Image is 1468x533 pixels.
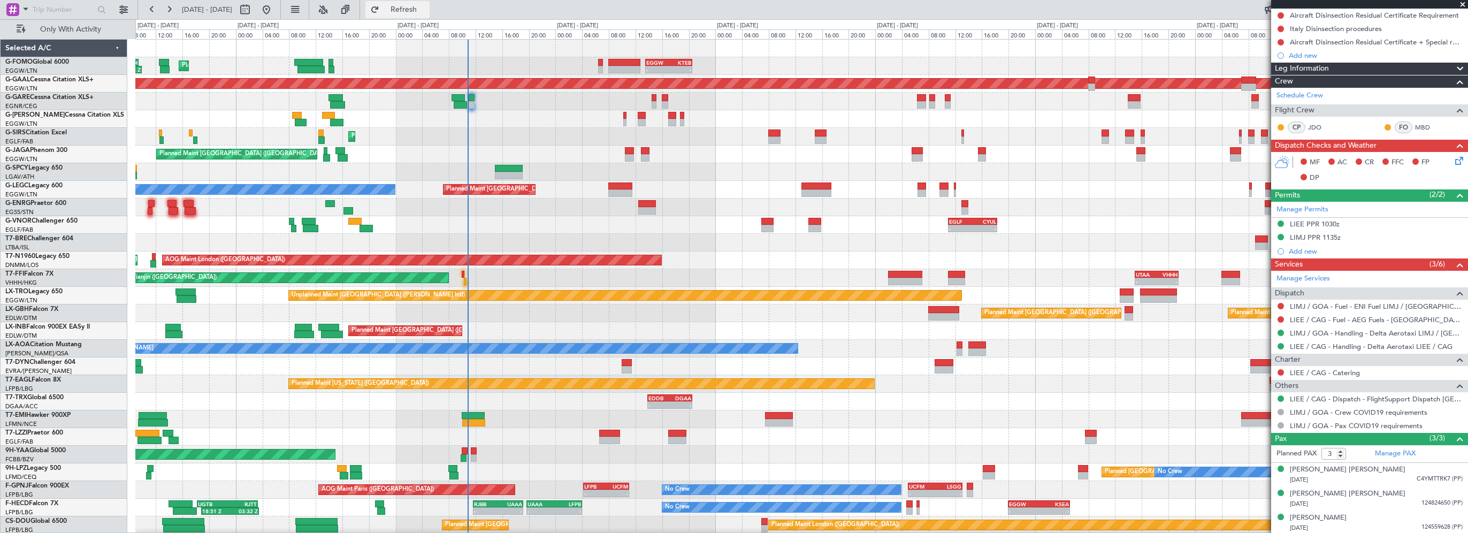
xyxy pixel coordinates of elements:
div: 16:00 [1142,29,1168,39]
a: T7-EAGLFalcon 8X [5,377,61,383]
a: T7-LZZIPraetor 600 [5,430,63,436]
div: - [1157,278,1178,285]
a: LIEE / CAG - Catering [1290,368,1360,377]
a: T7-EMIHawker 900XP [5,412,71,418]
a: [PERSON_NAME]/QSA [5,349,68,357]
span: T7-N1960 [5,253,35,260]
div: KTEB [1271,377,1291,384]
div: Planned [GEOGRAPHIC_DATA] ([GEOGRAPHIC_DATA]) [1105,464,1256,480]
div: LSGG [935,483,961,490]
div: Italy Disinsection procedures [1290,24,1382,33]
div: 20:00 [1168,29,1195,39]
div: Planned Maint [GEOGRAPHIC_DATA] ([GEOGRAPHIC_DATA]) [351,128,520,144]
span: (3/6) [1429,258,1445,270]
div: - [909,490,935,497]
span: C4YMTTRK7 (PP) [1417,475,1463,484]
a: LX-TROLegacy 650 [5,288,63,295]
div: No Crew [1158,464,1182,480]
a: DNMM/LOS [5,261,39,269]
div: FO [1395,121,1412,133]
div: 04:00 [1222,29,1249,39]
div: LIEE PPR 1030z [1290,219,1340,229]
a: EDLW/DTM [5,314,37,322]
a: T7-DYNChallenger 604 [5,359,75,366]
span: Flight Crew [1275,104,1314,117]
div: Planned Maint [GEOGRAPHIC_DATA] ([GEOGRAPHIC_DATA]) [445,517,614,533]
a: LIEE / CAG - Fuel - AEG Fuels - [GEOGRAPHIC_DATA] / CAG [1290,315,1463,324]
div: 20:00 [529,29,556,39]
span: LX-INB [5,324,26,330]
a: EGGW/LTN [5,155,37,163]
span: Services [1275,258,1303,271]
div: - [606,490,628,497]
div: - [646,66,669,73]
div: 04:00 [582,29,609,39]
a: LFPB/LBG [5,385,33,393]
a: LIMJ / GOA - Handling - Delta Aerotaxi LIMJ / [GEOGRAPHIC_DATA] [1290,329,1463,338]
div: 12:00 [796,29,822,39]
span: T7-TRX [5,394,27,401]
div: UAAA [498,501,522,507]
a: LFMD/CEQ [5,473,36,481]
span: FP [1421,157,1429,168]
div: 00:00 [1195,29,1222,39]
div: Planned Maint [GEOGRAPHIC_DATA] ([GEOGRAPHIC_DATA]) [446,181,615,197]
span: 124824650 (PP) [1421,499,1463,508]
a: LIMJ / GOA - Fuel - ENI Fuel LIMJ / [GEOGRAPHIC_DATA] [1290,302,1463,311]
a: EGNR/CEG [5,102,37,110]
span: T7-DYN [5,359,29,366]
div: 00:00 [715,29,742,39]
div: 00:00 [555,29,582,39]
div: - [554,508,581,514]
a: LTBA/ISL [5,243,29,252]
div: - [973,225,996,232]
div: 20:00 [209,29,236,39]
div: 04:00 [422,29,449,39]
span: Dispatch [1275,287,1304,300]
div: [DATE] - [DATE] [1197,21,1238,31]
div: 12:00 [156,29,182,39]
a: G-ENRGPraetor 600 [5,200,66,207]
div: [DATE] - [DATE] [397,21,439,31]
div: 12:00 [476,29,502,39]
a: Manage PAX [1375,448,1416,459]
a: Manage Services [1276,273,1330,284]
span: 9H-YAA [5,447,29,454]
div: - [474,508,498,514]
span: LX-AOA [5,341,30,348]
div: 12:00 [316,29,342,39]
a: EGSS/STN [5,208,34,216]
span: Pax [1275,433,1287,445]
div: 08:00 [129,29,156,39]
div: 12:00 [1115,29,1142,39]
div: CYUL [973,218,996,225]
div: 08:00 [609,29,636,39]
input: Trip Number [33,2,94,18]
span: (2/2) [1429,189,1445,200]
div: - [584,490,606,497]
div: 20:00 [689,29,716,39]
div: CP [1288,121,1305,133]
a: G-SIRSCitation Excel [5,130,67,136]
a: EGGW/LTN [5,296,37,304]
div: - [1009,508,1039,514]
span: T7-LZZI [5,430,27,436]
a: 9H-YAAGlobal 5000 [5,447,66,454]
a: 9H-LPZLegacy 500 [5,465,61,471]
a: LX-AOACitation Mustang [5,341,82,348]
span: [DATE] - [DATE] [182,5,232,14]
div: [DATE] - [DATE] [557,21,598,31]
div: 00:00 [236,29,263,39]
span: Dispatch Checks and Weather [1275,140,1377,152]
span: T7-EAGL [5,377,32,383]
span: (3/3) [1429,432,1445,444]
div: 08:00 [1249,29,1275,39]
a: VHHH/HKG [5,279,37,287]
a: T7-BREChallenger 604 [5,235,73,242]
span: FFC [1391,157,1404,168]
a: T7-N1960Legacy 650 [5,253,70,260]
a: LIMJ / GOA - Crew COVID19 requirements [1290,408,1427,417]
a: LGAV/ATH [5,173,34,181]
div: UCFM [909,483,935,490]
div: [DATE] - [DATE] [1037,21,1078,31]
